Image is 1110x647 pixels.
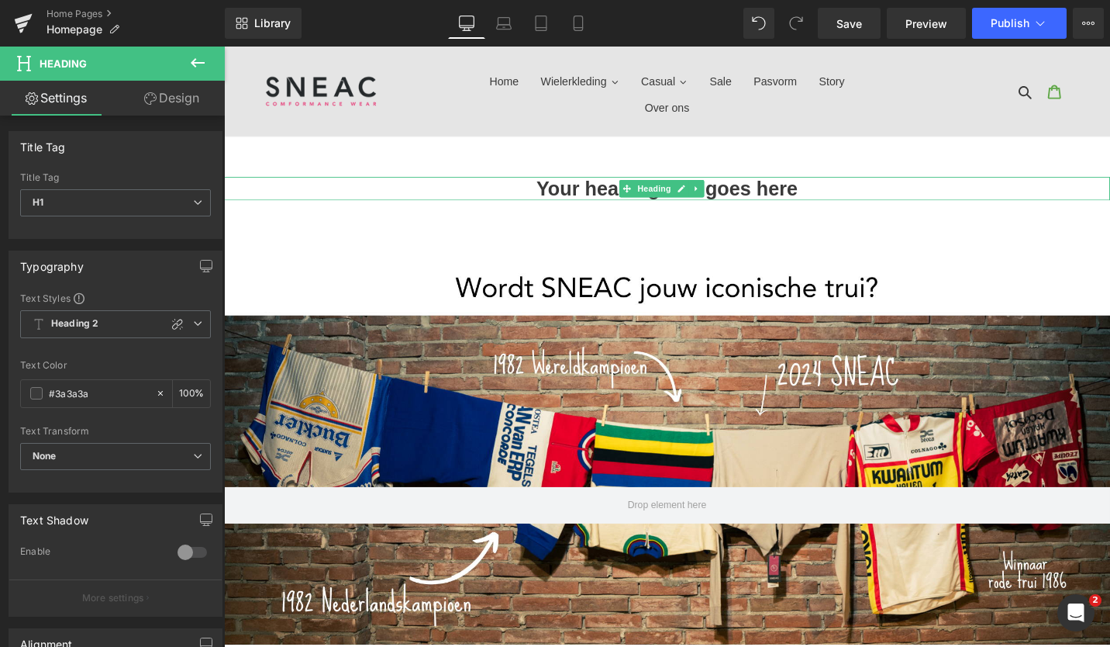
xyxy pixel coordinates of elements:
span: Casual [442,29,478,45]
a: Tablet [522,8,560,39]
button: More [1073,8,1104,39]
span: Heading [40,57,87,70]
span: Heading [434,141,476,160]
button: More settings [9,580,222,616]
div: Enable [20,545,162,562]
div: % [173,380,210,407]
a: Sale [502,19,549,47]
span: Homepage [47,23,102,36]
span: Wielerkleding [336,29,405,45]
button: Publish [972,8,1067,39]
a: Story [618,19,668,47]
span: Preview [905,16,947,32]
iframe: Intercom live chat [1057,594,1094,631]
a: Mobile [560,8,597,39]
span: Story [629,29,657,45]
span: Over ons [446,57,493,73]
div: Text Transform [20,426,211,437]
span: Library [254,16,291,30]
a: Pasvorm [549,19,618,47]
a: New Library [225,8,302,39]
div: Text Color [20,360,211,371]
span: Sale [514,29,537,45]
a: Expand / Collapse [492,141,508,160]
span: Publish [991,17,1029,29]
div: Text Shadow [20,505,88,527]
span: Home [281,29,312,45]
span: Save [836,16,862,32]
a: Laptop [485,8,522,39]
span: Pasvorm [560,29,606,45]
a: Home Pages [47,8,225,20]
img: SNEAC comformance wear [43,26,163,69]
button: Redo [781,8,812,39]
div: Title Tag [20,132,66,154]
input: Color [49,385,148,402]
div: Text Styles [20,292,211,304]
a: Over ons [434,47,505,75]
b: Heading 2 [51,317,98,330]
div: Title Tag [20,172,211,183]
div: Typography [20,251,84,273]
a: Wielerkleding [324,19,430,47]
a: Home [270,19,324,47]
button: Undo [743,8,774,39]
a: Casual [430,19,503,47]
b: H1 [33,196,43,208]
a: Design [115,81,228,116]
span: 2 [1089,594,1101,607]
b: None [33,450,57,462]
a: Preview [887,8,966,39]
a: Desktop [448,8,485,39]
p: More settings [82,591,144,605]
